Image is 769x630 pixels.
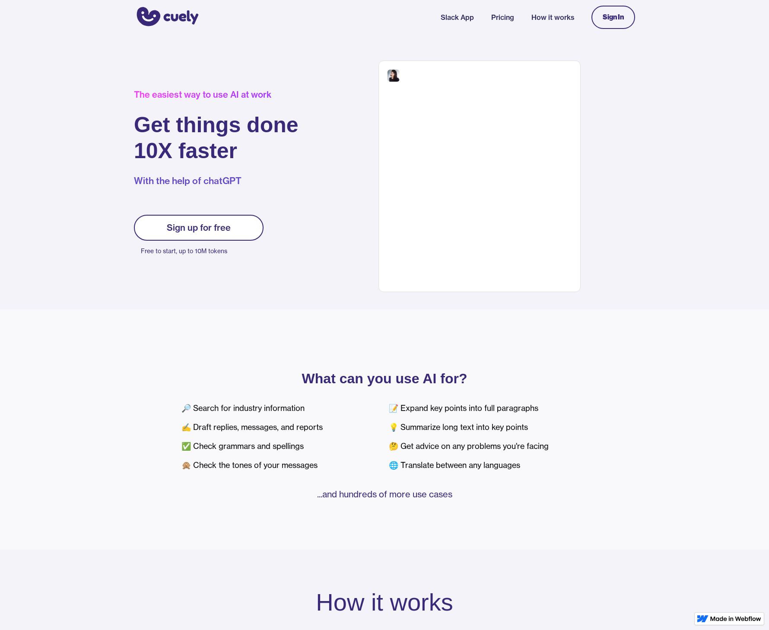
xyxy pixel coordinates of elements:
h2: How it works [316,589,453,616]
p: ...and hundreds of more use cases [181,488,588,500]
a: Sign In [591,6,635,29]
p: Free to start, up to 10M tokens [141,245,264,257]
div: The easiest way to use AI at work [134,89,299,100]
h1: Get things done 10X faster [134,112,299,164]
a: How it works [531,12,574,22]
p: With the help of chatGPT [134,174,299,187]
a: home [134,1,199,33]
div: 🔎 Search for industry information ✍️ Draft replies, messages, and reports ✅ Check grammars and sp... [181,398,380,474]
p: What can you use AI for? [181,372,588,385]
div: Sign up for free [167,223,231,233]
a: Sign up for free [134,215,264,241]
img: Made in Webflow [710,616,761,621]
div: Sign In [603,13,624,21]
a: Slack App [441,12,474,22]
a: Pricing [491,12,514,22]
div: 📝 Expand key points into full paragraphs 💡 Summarize long text into key points 🤔 Get advice on an... [389,398,588,474]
